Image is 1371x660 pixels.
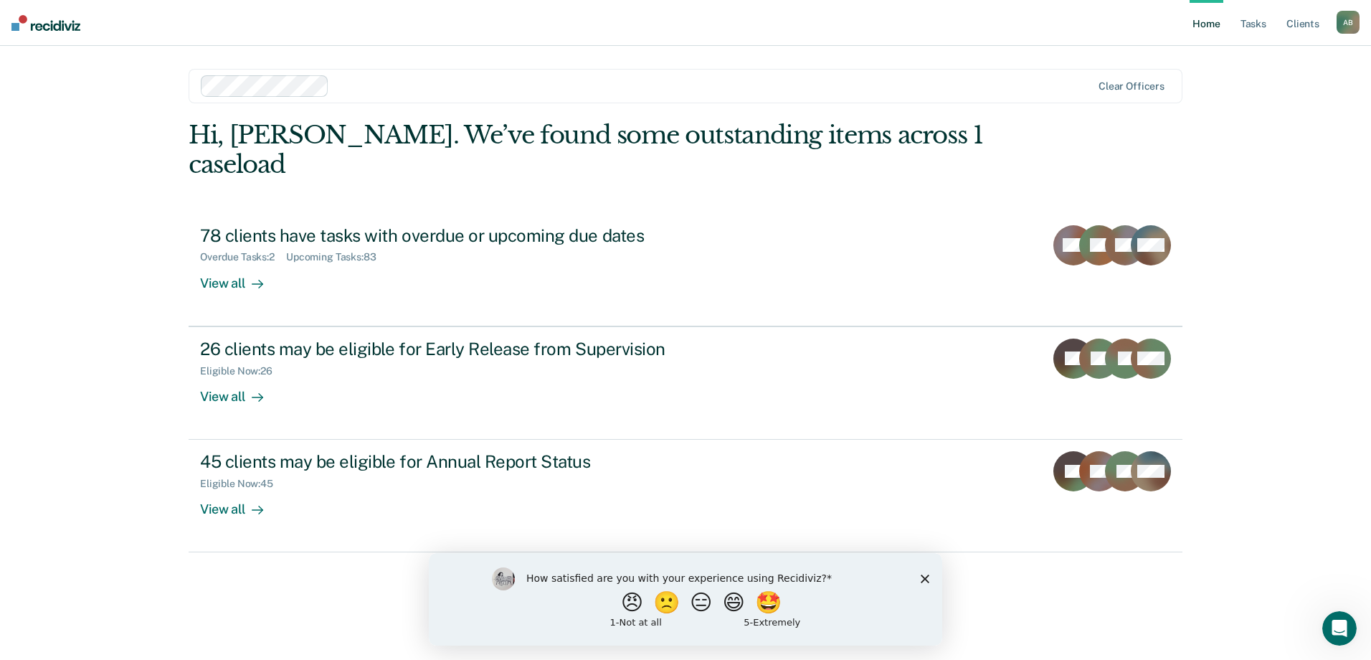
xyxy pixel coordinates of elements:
div: 78 clients have tasks with overdue or upcoming due dates [200,225,703,246]
div: Clear officers [1099,80,1164,93]
iframe: Survey by Kim from Recidiviz [429,553,942,646]
div: Upcoming Tasks : 83 [286,251,388,263]
iframe: Intercom live chat [1322,611,1357,646]
div: Overdue Tasks : 2 [200,251,286,263]
div: A B [1337,11,1360,34]
div: Hi, [PERSON_NAME]. We’ve found some outstanding items across 1 caseload [189,121,984,179]
div: Eligible Now : 26 [200,365,284,377]
button: AB [1337,11,1360,34]
div: View all [200,263,280,291]
a: 45 clients may be eligible for Annual Report StatusEligible Now:45View all [189,440,1182,552]
div: 45 clients may be eligible for Annual Report Status [200,451,703,472]
div: View all [200,490,280,518]
a: 78 clients have tasks with overdue or upcoming due datesOverdue Tasks:2Upcoming Tasks:83View all [189,214,1182,326]
img: Recidiviz [11,15,80,31]
div: View all [200,377,280,405]
a: 26 clients may be eligible for Early Release from SupervisionEligible Now:26View all [189,326,1182,440]
div: Eligible Now : 45 [200,478,285,490]
div: 26 clients may be eligible for Early Release from Supervision [200,339,703,359]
